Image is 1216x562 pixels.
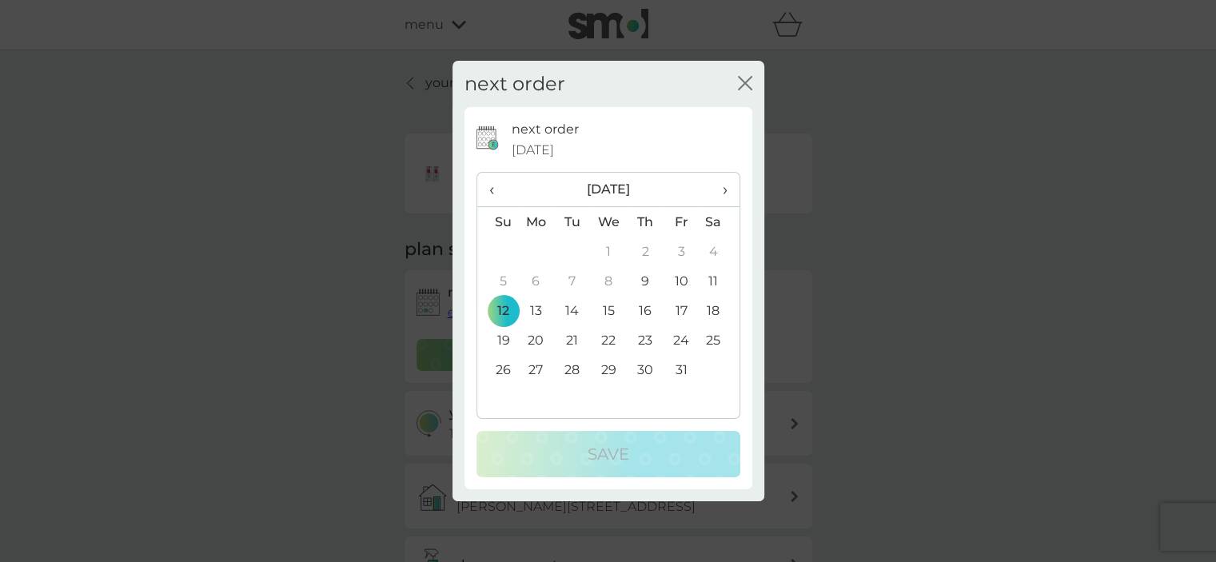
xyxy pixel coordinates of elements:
td: 19 [477,325,518,355]
td: 31 [663,355,699,385]
button: close [738,76,752,93]
th: Tu [554,207,590,237]
td: 28 [554,355,590,385]
td: 1 [590,237,627,266]
th: Fr [663,207,699,237]
p: Save [588,441,629,467]
td: 9 [627,266,663,296]
th: [DATE] [518,173,700,207]
h2: next order [464,73,565,96]
th: Mo [518,207,555,237]
td: 17 [663,296,699,325]
td: 3 [663,237,699,266]
td: 8 [590,266,627,296]
td: 18 [699,296,739,325]
td: 29 [590,355,627,385]
td: 27 [518,355,555,385]
th: We [590,207,627,237]
td: 25 [699,325,739,355]
td: 13 [518,296,555,325]
th: Sa [699,207,739,237]
td: 21 [554,325,590,355]
span: ‹ [489,173,506,206]
td: 26 [477,355,518,385]
td: 12 [477,296,518,325]
td: 4 [699,237,739,266]
p: next order [512,119,579,140]
th: Th [627,207,663,237]
td: 11 [699,266,739,296]
td: 5 [477,266,518,296]
td: 7 [554,266,590,296]
td: 23 [627,325,663,355]
td: 20 [518,325,555,355]
td: 30 [627,355,663,385]
td: 24 [663,325,699,355]
span: › [711,173,727,206]
td: 2 [627,237,663,266]
button: Save [476,431,740,477]
td: 14 [554,296,590,325]
td: 15 [590,296,627,325]
th: Su [477,207,518,237]
td: 6 [518,266,555,296]
td: 10 [663,266,699,296]
td: 16 [627,296,663,325]
span: [DATE] [512,140,554,161]
td: 22 [590,325,627,355]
